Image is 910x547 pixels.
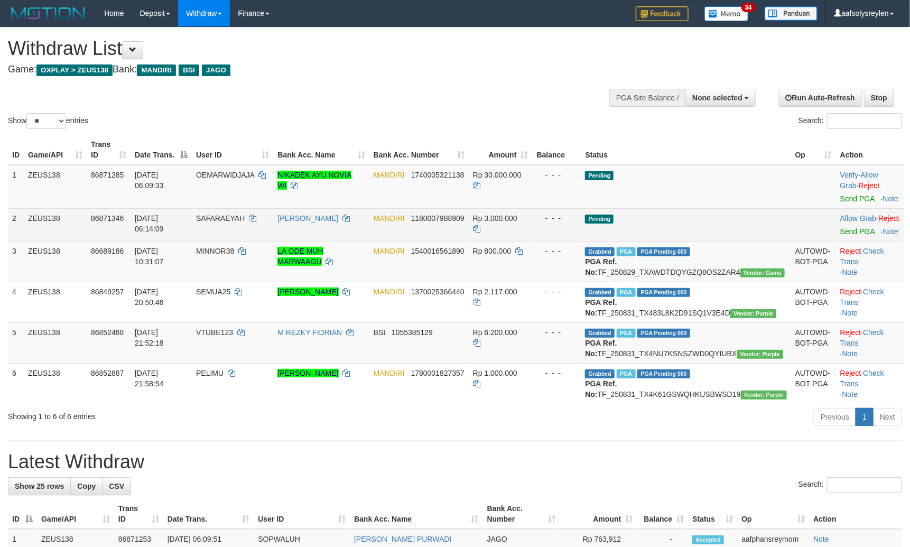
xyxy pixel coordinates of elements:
td: · · [836,282,904,322]
span: Copy 1180007988909 to clipboard [411,214,465,222]
th: Balance [533,135,581,165]
span: PGA Pending [637,247,690,256]
label: Search: [798,477,902,493]
a: Note [883,227,899,236]
span: · [840,214,878,222]
b: PGA Ref. No: [585,257,617,276]
td: 6 [8,363,24,404]
select: Showentries [26,113,66,129]
span: Copy [77,482,96,490]
span: Marked by aafsreyleap [617,288,635,297]
span: Copy 1780001827357 to clipboard [411,369,465,377]
th: Bank Acc. Name: activate to sort column ascending [273,135,369,165]
span: 86852488 [91,328,124,337]
span: OEMARWIDJAJA [196,171,254,179]
label: Search: [798,113,902,129]
td: · · [836,165,904,209]
span: 86849257 [91,288,124,296]
th: Status [581,135,791,165]
span: Show 25 rows [15,482,64,490]
td: ZEUS138 [24,241,87,282]
td: TF_250831_TX4K61GSWQHKUSBWSD19 [581,363,791,404]
a: Show 25 rows [8,477,71,495]
a: Next [873,408,902,426]
td: AUTOWD-BOT-PGA [791,241,836,282]
b: PGA Ref. No: [585,298,617,317]
td: ZEUS138 [24,165,87,209]
span: MANDIRI [374,247,405,255]
span: Rp 6.200.000 [473,328,517,337]
a: Check Trans [840,328,884,347]
th: Amount: activate to sort column ascending [469,135,533,165]
th: Game/API: activate to sort column ascending [37,499,114,529]
td: ZEUS138 [24,282,87,322]
td: 3 [8,241,24,282]
th: Op: activate to sort column ascending [737,499,809,529]
td: TF_250829_TXAWDTDQYGZQ8OS2ZAR4 [581,241,791,282]
a: Note [842,309,858,317]
span: BSI [179,64,199,76]
div: - - - [537,286,577,297]
a: [PERSON_NAME] [277,214,338,222]
div: Showing 1 to 6 of 6 entries [8,407,372,422]
span: None selected [692,94,742,102]
td: ZEUS138 [24,208,87,241]
b: PGA Ref. No: [585,339,617,358]
span: MANDIRI [137,64,176,76]
td: 4 [8,282,24,322]
span: [DATE] 21:58:54 [135,369,164,388]
th: Bank Acc. Number: activate to sort column ascending [483,499,560,529]
a: Reject [859,181,880,190]
span: MANDIRI [374,288,405,296]
span: Marked by aafkaynarin [617,247,635,256]
a: CSV [102,477,131,495]
span: Copy 1055385129 to clipboard [392,328,433,337]
a: Check Trans [840,369,884,388]
a: Reject [840,369,861,377]
div: - - - [537,213,577,224]
b: PGA Ref. No: [585,379,617,398]
span: SAFARAEYAH [196,214,245,222]
div: - - - [537,368,577,378]
td: · [836,208,904,241]
span: 86852887 [91,369,124,377]
td: · · [836,363,904,404]
a: Allow Grab [840,171,878,190]
span: JAGO [202,64,230,76]
td: TF_250831_TX4NU7KSNSZWD0QYIUBX [581,322,791,363]
img: MOTION_logo.png [8,5,88,21]
span: Accepted [692,535,724,544]
td: 2 [8,208,24,241]
span: MINNOR38 [196,247,234,255]
span: [DATE] 06:09:33 [135,171,164,190]
th: Status: activate to sort column ascending [688,499,737,529]
button: None selected [685,89,756,107]
span: 34 [741,3,756,12]
span: · [840,171,878,190]
span: 86871346 [91,214,124,222]
span: [DATE] 10:31:07 [135,247,164,266]
a: LA ODE MUH MARWAAGU [277,247,323,266]
span: [DATE] 06:14:09 [135,214,164,233]
img: panduan.png [765,6,818,21]
span: Rp 2.117.000 [473,288,517,296]
a: Reject [840,328,861,337]
a: Note [842,268,858,276]
span: Grabbed [585,329,615,338]
span: PGA Pending [637,329,690,338]
a: Reject [878,214,899,222]
span: Rp 1.000.000 [473,369,517,377]
h4: Game: Bank: [8,64,596,75]
th: User ID: activate to sort column ascending [254,499,350,529]
a: Allow Grab [840,214,876,222]
span: [DATE] 20:50:46 [135,288,164,307]
div: - - - [537,246,577,256]
th: ID [8,135,24,165]
input: Search: [827,113,902,129]
span: 86689186 [91,247,124,255]
span: Pending [585,215,614,224]
th: ID: activate to sort column descending [8,499,37,529]
span: 86871285 [91,171,124,179]
a: Copy [70,477,103,495]
th: Trans ID: activate to sort column ascending [114,499,163,529]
